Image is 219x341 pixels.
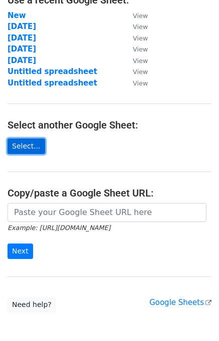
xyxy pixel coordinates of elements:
[123,11,148,20] a: View
[133,23,148,30] small: View
[8,67,97,76] a: Untitled spreadsheet
[123,22,148,31] a: View
[123,67,148,76] a: View
[133,34,148,42] small: View
[8,22,36,31] a: [DATE]
[8,56,36,65] a: [DATE]
[123,78,148,87] a: View
[133,45,148,53] small: View
[133,79,148,87] small: View
[8,297,56,312] a: Need help?
[8,138,45,154] a: Select...
[133,68,148,75] small: View
[149,298,211,307] a: Google Sheets
[8,44,36,53] a: [DATE]
[8,33,36,42] a: [DATE]
[8,187,211,199] h4: Copy/paste a Google Sheet URL:
[8,119,211,131] h4: Select another Google Sheet:
[8,243,33,259] input: Next
[8,78,97,87] a: Untitled spreadsheet
[8,224,110,231] small: Example: [URL][DOMAIN_NAME]
[123,33,148,42] a: View
[8,11,26,20] a: New
[123,44,148,53] a: View
[133,12,148,19] small: View
[8,203,206,222] input: Paste your Google Sheet URL here
[133,57,148,64] small: View
[123,56,148,65] a: View
[169,293,219,341] iframe: Chat Widget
